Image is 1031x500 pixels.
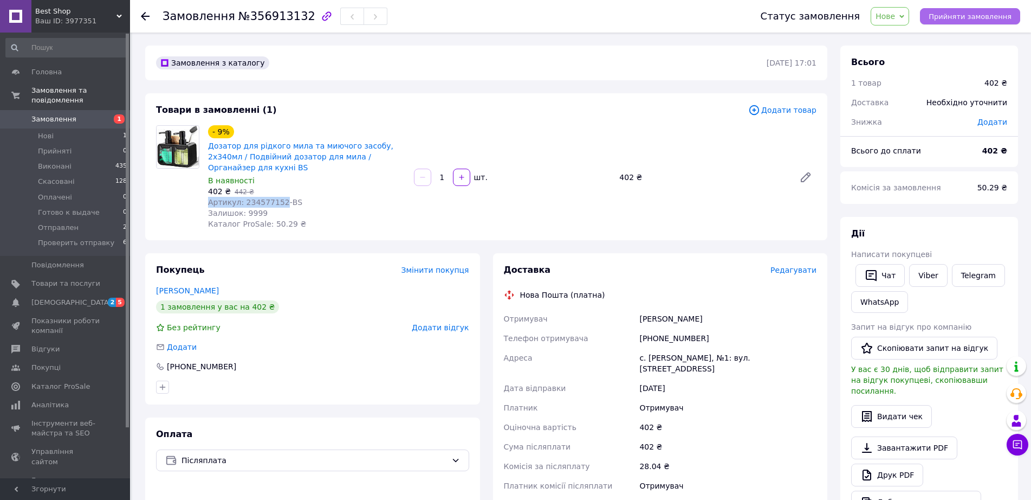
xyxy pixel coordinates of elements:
div: Отримувач [637,476,819,496]
div: 28.04 ₴ [637,457,819,476]
span: Знижка [851,118,882,126]
span: 6 [123,238,127,248]
input: Пошук [5,38,128,57]
span: Скасовані [38,177,75,187]
span: Виконані [38,162,72,171]
span: Редагувати [770,266,816,274]
span: Додати [977,118,1007,126]
span: Платник [504,403,538,412]
a: Telegram [952,264,1005,287]
span: Оціночна вартість [504,423,576,432]
span: Додати товар [748,104,816,116]
span: 2 [108,298,116,307]
span: Каталог ProSale: 50.29 ₴ [208,220,306,228]
span: Додати відгук [412,323,469,332]
span: 402 ₴ [208,187,231,196]
span: Дії [851,228,865,239]
span: Отримувач [504,315,548,323]
span: Нове [876,12,895,21]
a: [PERSON_NAME] [156,286,219,295]
img: Дозатор для рідкого мила та миючого засобу, 2х340мл / Подвійний дозатор для мила / Органайзер для... [157,126,199,168]
div: Статус замовлення [761,11,860,22]
span: Готово к выдаче [38,208,100,217]
span: Замовлення [163,10,235,23]
span: Гаманець компанії [31,476,100,495]
span: У вас є 30 днів, щоб відправити запит на відгук покупцеві, скопіювавши посилання. [851,365,1003,395]
div: с. [PERSON_NAME], №1: вул. [STREET_ADDRESS] [637,348,819,379]
span: В наявності [208,176,255,185]
span: Телефон отримувача [504,334,588,343]
span: Комісія за замовлення [851,183,941,192]
span: Артикул: 234577152-BS [208,198,302,207]
span: 1 [114,114,125,124]
span: Покупець [156,265,205,275]
div: шт. [471,172,489,183]
button: Прийняти замовлення [920,8,1020,24]
span: Додати [167,343,197,351]
span: Показники роботи компанії [31,316,100,336]
span: Змінити покупця [401,266,469,274]
div: Отримувач [637,398,819,418]
span: 442 ₴ [235,188,254,196]
span: Відгуки [31,344,60,354]
span: 0 [123,208,127,217]
span: Замовлення [31,114,76,124]
button: Скопіювати запит на відгук [851,337,997,360]
div: Повернутися назад [141,11,150,22]
div: [PERSON_NAME] [637,309,819,329]
span: Оплата [156,429,192,439]
span: 0 [123,193,127,202]
span: Адреса [504,354,533,362]
span: Повідомлення [31,260,84,270]
span: Сума післяплати [504,443,571,451]
button: Видати чек [851,405,932,428]
span: Залишок: 9999 [208,209,268,217]
span: Нові [38,131,54,141]
span: Best Shop [35,7,116,16]
span: Всього [851,57,885,67]
b: 402 ₴ [982,146,1007,155]
span: Управління сайтом [31,447,100,466]
span: Без рейтингу [167,323,221,332]
span: 5 [116,298,125,307]
div: 402 ₴ [637,437,819,457]
span: Всього до сплати [851,146,921,155]
span: Прийняти замовлення [929,12,1011,21]
span: 2 [123,223,127,233]
span: 50.29 ₴ [977,183,1007,192]
div: [PHONE_NUMBER] [166,361,237,372]
span: Комісія за післяплату [504,462,590,471]
span: Дата відправки [504,384,566,393]
span: Оплачені [38,193,72,202]
span: Товари в замовленні (1) [156,105,277,115]
a: WhatsApp [851,291,908,313]
div: 402 ₴ [984,78,1007,88]
span: Головна [31,67,62,77]
span: Написати покупцеві [851,250,932,259]
div: Нова Пошта (платна) [517,290,608,300]
div: - 9% [208,125,234,138]
span: Доставка [851,98,889,107]
div: [PHONE_NUMBER] [637,329,819,348]
div: 402 ₴ [637,418,819,437]
span: Проверить отправку [38,238,114,248]
span: Прийняті [38,146,72,156]
span: Інструменти веб-майстра та SEO [31,419,100,438]
a: Завантажити PDF [851,437,957,459]
div: [DATE] [637,379,819,398]
span: Запит на відгук про компанію [851,323,971,331]
span: Замовлення та повідомлення [31,86,130,105]
button: Чат [855,264,905,287]
button: Чат з покупцем [1007,434,1028,456]
a: Друк PDF [851,464,923,486]
span: №356913132 [238,10,315,23]
span: Аналітика [31,400,69,410]
span: Платник комісії післяплати [504,482,613,490]
span: 1 [123,131,127,141]
span: Доставка [504,265,551,275]
div: Необхідно уточнити [920,91,1014,114]
span: 435 [115,162,127,171]
div: 1 замовлення у вас на 402 ₴ [156,300,279,313]
span: Післяплата [181,454,447,466]
span: 1 товар [851,79,881,87]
